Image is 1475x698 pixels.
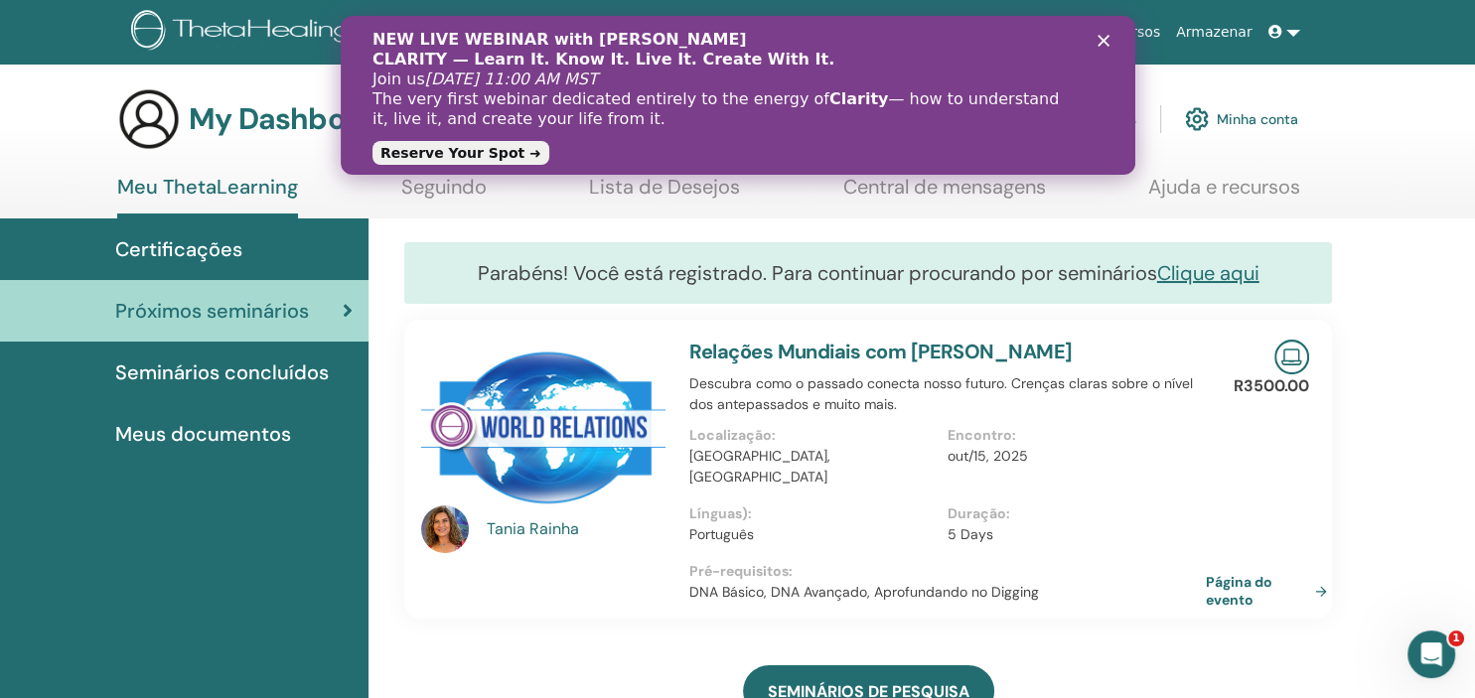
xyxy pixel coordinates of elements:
img: generic-user-icon.jpg [117,87,181,151]
a: Página do evento [1206,573,1335,609]
iframe: Intercom live chat [1407,630,1455,678]
a: Sobre [619,14,674,51]
p: 5 Days [948,524,1194,545]
img: logo.png [131,10,369,55]
a: Minha conta [1185,97,1298,141]
a: Lista de Desejos [589,175,740,213]
p: out/15, 2025 [948,446,1194,467]
span: 1 [1448,630,1464,646]
p: Duração : [948,503,1194,524]
p: DNA Básico, DNA Avançado, Aprofundando no Digging [689,582,1206,603]
img: Relações Mundiais [421,340,665,511]
h3: My Dashboard [189,101,391,137]
a: Meu ThetaLearning [117,175,298,218]
span: Meus documentos [115,419,291,449]
a: Certificação [832,14,931,51]
a: Ajuda e recursos [1148,175,1300,213]
span: Próximos seminários [115,296,309,326]
img: cog.svg [1185,102,1209,136]
span: Seminários concluídos [115,357,329,387]
a: Cursos e Seminários [674,14,832,51]
p: Encontro : [948,425,1194,446]
p: Línguas) : [689,503,936,524]
img: default.jpg [421,505,469,553]
a: Tania Rainha [487,517,670,541]
p: Português [689,524,936,545]
p: Descubra como o passado conecta nosso futuro. Crenças claras sobre o nível dos antepassados e mui... [689,373,1206,415]
img: Live Online Seminar [1274,340,1309,374]
p: Localização : [689,425,936,446]
a: Histórias de sucesso [932,14,1090,51]
iframe: Intercom live chat banner [341,16,1135,175]
p: [GEOGRAPHIC_DATA], [GEOGRAPHIC_DATA] [689,446,936,488]
b: Clarity [489,73,547,92]
p: R3500.00 [1234,374,1309,398]
a: Recursos [1090,14,1168,51]
a: Seguindo [401,175,487,213]
a: Clique aqui [1157,260,1259,286]
span: Certificações [115,234,242,264]
a: Armazenar [1168,14,1259,51]
p: Pré-requisitos : [689,561,1206,582]
div: Parabéns! Você está registrado. Para continuar procurando por seminários [404,242,1332,304]
a: Relações Mundiais com [PERSON_NAME] [689,339,1072,364]
div: Fechar [757,18,777,30]
a: Reserve Your Spot ➜ [32,125,209,149]
a: Central de mensagens [843,175,1046,213]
